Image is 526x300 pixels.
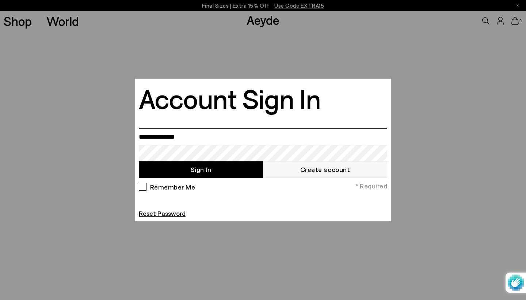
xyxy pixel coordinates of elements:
a: Reset Password [139,209,186,217]
label: Remember Me [148,183,195,190]
h2: Account Sign In [139,83,321,113]
button: Sign In [139,161,263,178]
span: * Required [355,181,387,191]
a: Create account [263,161,387,178]
img: Protected by hCaptcha [508,273,524,293]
